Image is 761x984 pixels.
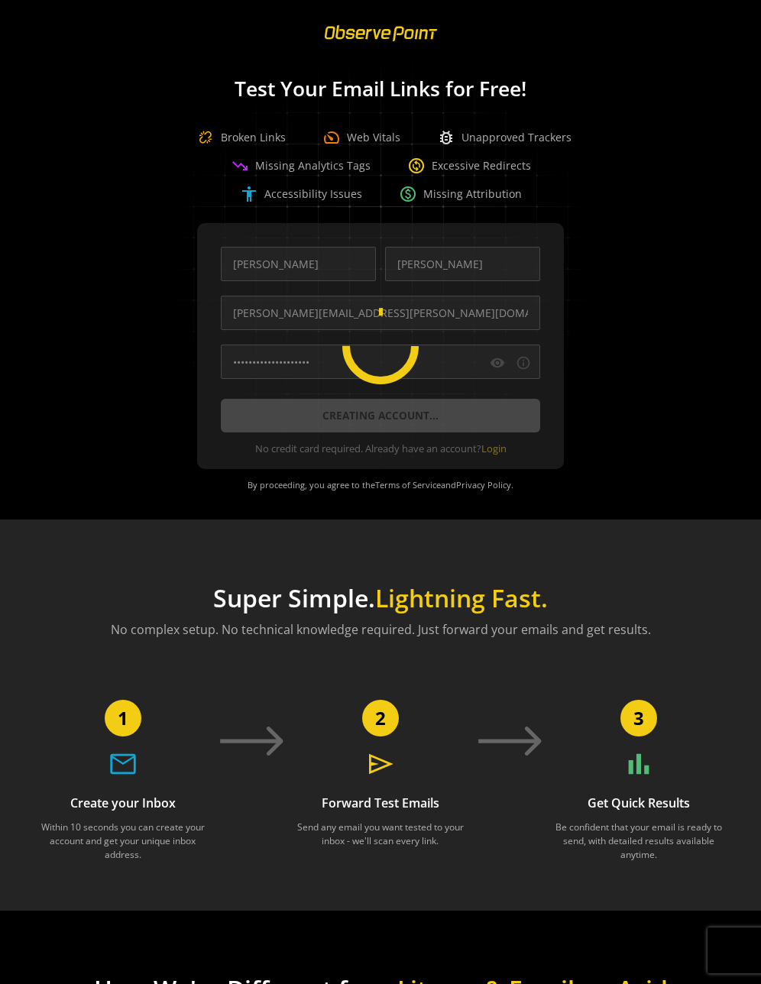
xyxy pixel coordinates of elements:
[111,620,651,639] p: No complex setup. No technical knowledge required. Just forward your emails and get results.
[322,795,439,811] h3: Forward Test Emails
[240,185,362,203] div: Accessibility Issues
[108,749,138,779] span: mail
[478,726,541,756] img: Arrow to next step
[456,479,511,490] a: Privacy Policy
[190,122,286,153] div: Broken Links
[437,128,572,147] div: Unapproved Trackers
[437,128,455,147] span: bug_report
[620,700,656,736] div: 3
[315,35,447,50] a: ObservePoint Homepage
[231,157,371,175] div: Missing Analytics Tags
[375,581,548,614] span: Lightning Fast.
[399,185,417,203] span: paid
[407,157,531,175] div: Excessive Redirects
[550,821,726,862] p: Be confident that your email is ready to send, with detailed results available anytime.
[365,749,396,779] span: send
[216,469,545,501] div: By proceeding, you agree to the and .
[399,185,522,203] div: Missing Attribution
[587,795,689,811] h3: Get Quick Results
[293,821,468,848] p: Send any email you want tested to your inbox - we'll scan every link.
[105,700,141,736] div: 1
[240,185,258,203] span: accessibility
[362,700,399,736] div: 2
[623,749,653,779] span: bar_chart
[35,821,211,862] p: Within 10 seconds you can create your account and get your unique inbox address.
[231,157,249,175] span: trending_down
[111,584,651,613] h1: Super Simple.
[190,122,221,153] img: Broken Link
[220,726,283,756] img: Arrow to next step
[407,157,426,175] span: change_circle
[322,128,400,147] div: Web Vitals
[70,795,176,811] h3: Create your Inbox
[44,78,717,100] h1: Test Your Email Links for Free!
[375,479,441,490] a: Terms of Service
[322,128,341,147] span: speed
